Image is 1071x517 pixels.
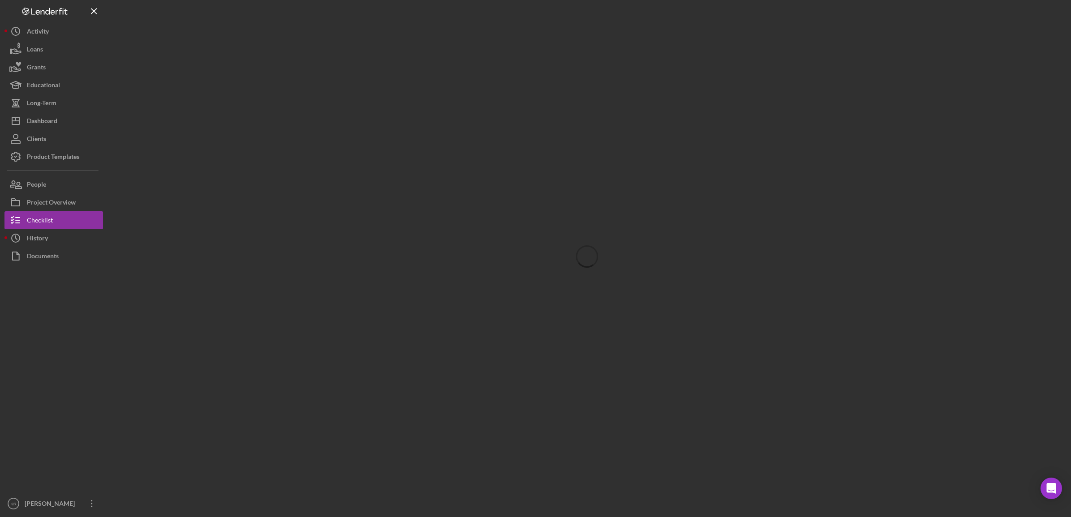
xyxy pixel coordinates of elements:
[4,40,103,58] button: Loans
[27,193,76,214] div: Project Overview
[27,22,49,43] div: Activity
[4,229,103,247] button: History
[4,211,103,229] button: Checklist
[27,148,79,168] div: Product Templates
[4,94,103,112] button: Long-Term
[4,112,103,130] button: Dashboard
[4,495,103,513] button: KR[PERSON_NAME]
[27,76,60,96] div: Educational
[4,247,103,265] button: Documents
[10,501,16,506] text: KR
[4,175,103,193] button: People
[27,229,48,249] div: History
[4,193,103,211] button: Project Overview
[27,40,43,60] div: Loans
[27,175,46,196] div: People
[27,130,46,150] div: Clients
[27,94,56,114] div: Long-Term
[27,211,53,231] div: Checklist
[22,495,81,515] div: [PERSON_NAME]
[1041,478,1062,499] div: Open Intercom Messenger
[27,112,57,132] div: Dashboard
[4,148,103,166] button: Product Templates
[4,58,103,76] button: Grants
[27,58,46,78] div: Grants
[27,247,59,267] div: Documents
[4,76,103,94] button: Educational
[4,22,103,40] button: Activity
[4,130,103,148] button: Clients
